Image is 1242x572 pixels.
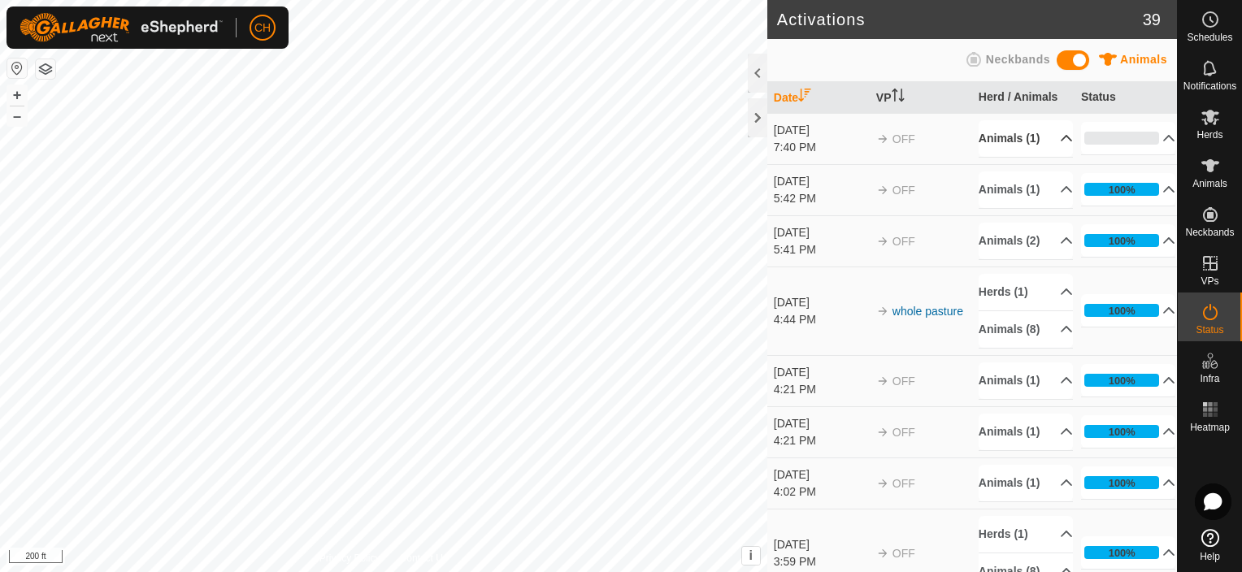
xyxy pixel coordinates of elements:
p-accordion-header: 100% [1081,364,1176,396]
div: [DATE] [774,364,868,381]
th: VP [870,82,972,114]
div: 7:40 PM [774,139,868,156]
div: 100% [1109,475,1136,491]
p-sorticon: Activate to sort [892,91,905,104]
div: 100% [1084,425,1160,438]
p-accordion-header: Animals (1) [979,414,1073,450]
p-accordion-header: 100% [1081,466,1176,499]
div: 100% [1084,183,1160,196]
p-accordion-header: Animals (2) [979,223,1073,259]
span: OFF [892,375,915,388]
div: 100% [1109,373,1136,388]
p-accordion-header: 100% [1081,173,1176,206]
button: – [7,106,27,126]
span: OFF [892,235,915,248]
img: arrow [876,184,889,197]
span: Schedules [1187,32,1232,42]
div: 100% [1084,374,1160,387]
div: 4:21 PM [774,432,868,449]
th: Herd / Animals [972,82,1075,114]
p-accordion-header: Animals (1) [979,362,1073,399]
th: Status [1075,82,1177,114]
a: Privacy Policy [319,551,380,565]
button: i [742,547,760,565]
div: 100% [1084,304,1160,317]
div: 100% [1109,303,1136,318]
div: 0% [1084,132,1160,145]
div: 4:02 PM [774,483,868,500]
p-accordion-header: 100% [1081,224,1176,257]
span: OFF [892,132,915,145]
img: arrow [876,547,889,560]
img: arrow [876,477,889,490]
img: arrow [876,426,889,439]
img: arrow [876,132,889,145]
button: Reset Map [7,58,27,78]
div: [DATE] [774,415,868,432]
span: Help [1200,552,1220,561]
div: 100% [1084,546,1160,559]
p-accordion-header: 100% [1081,415,1176,448]
span: Animals [1192,179,1227,188]
div: [DATE] [774,536,868,553]
span: Heatmap [1190,422,1230,432]
p-accordion-header: 100% [1081,294,1176,327]
a: whole pasture [892,305,963,318]
div: 5:42 PM [774,190,868,207]
div: [DATE] [774,466,868,483]
span: CH [254,19,271,37]
p-accordion-header: Animals (1) [979,465,1073,501]
p-accordion-header: Herds (1) [979,516,1073,552]
span: i [749,548,753,562]
span: Neckbands [986,53,1050,66]
div: 3:59 PM [774,553,868,570]
p-accordion-header: Animals (1) [979,120,1073,157]
div: 100% [1109,424,1136,440]
img: arrow [876,235,889,248]
span: Neckbands [1185,227,1234,237]
div: 100% [1084,476,1160,489]
div: 5:41 PM [774,241,868,258]
div: 100% [1109,233,1136,249]
div: [DATE] [774,294,868,311]
p-accordion-header: Animals (8) [979,311,1073,348]
a: Help [1178,522,1242,568]
h2: Activations [777,10,1143,29]
span: OFF [892,426,915,439]
div: [DATE] [774,122,868,139]
button: + [7,85,27,105]
p-accordion-header: 100% [1081,536,1176,569]
span: 39 [1143,7,1161,32]
span: Status [1196,325,1223,335]
div: 4:21 PM [774,381,868,398]
div: 100% [1084,234,1160,247]
span: Notifications [1183,81,1236,91]
span: VPs [1201,276,1218,286]
img: arrow [876,375,889,388]
div: [DATE] [774,224,868,241]
p-accordion-header: 0% [1081,122,1176,154]
span: OFF [892,547,915,560]
div: 4:44 PM [774,311,868,328]
p-sorticon: Activate to sort [798,91,811,104]
th: Date [767,82,870,114]
p-accordion-header: Herds (1) [979,274,1073,310]
a: Contact Us [400,551,448,565]
span: Infra [1200,374,1219,383]
span: Herds [1196,130,1222,140]
button: Map Layers [36,59,55,79]
div: 100% [1109,182,1136,197]
img: arrow [876,305,889,318]
span: OFF [892,184,915,197]
img: Gallagher Logo [20,13,223,42]
span: Animals [1120,53,1167,66]
div: [DATE] [774,173,868,190]
span: OFF [892,477,915,490]
div: 100% [1109,545,1136,561]
p-accordion-header: Animals (1) [979,171,1073,208]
